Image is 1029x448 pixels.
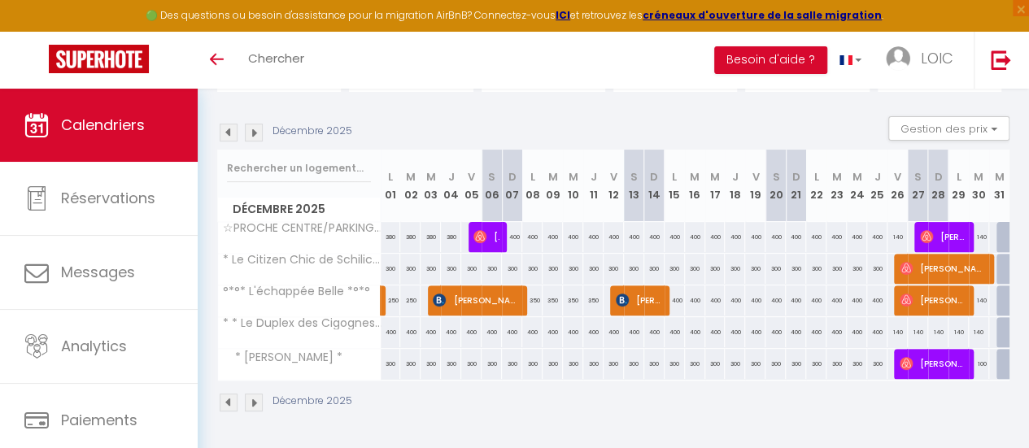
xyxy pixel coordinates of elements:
div: 400 [847,285,867,315]
abbr: M [406,169,416,185]
span: * * Le Duplex des Cigognes * * [220,317,383,329]
div: 140 [908,317,928,347]
div: 300 [543,254,563,284]
iframe: Chat [960,375,1017,436]
abbr: J [874,169,880,185]
th: 11 [583,150,604,222]
strong: ICI [556,8,570,22]
span: Calendriers [61,115,145,135]
div: 400 [381,317,401,347]
div: 140 [969,285,989,315]
div: 140 [969,222,989,252]
abbr: M [974,169,983,185]
span: [PERSON_NAME] [900,253,984,284]
div: 250 [400,285,421,315]
div: 400 [583,222,604,252]
th: 29 [948,150,969,222]
div: 300 [624,254,644,284]
span: Décembre 2025 [218,198,380,221]
th: 03 [421,150,441,222]
img: Super Booking [49,45,149,73]
abbr: J [732,169,739,185]
div: 300 [826,349,847,379]
div: 400 [604,222,624,252]
div: 300 [604,349,624,379]
th: 24 [847,150,867,222]
div: 400 [765,285,786,315]
img: ... [886,46,910,71]
div: 400 [502,222,522,252]
div: 250 [381,285,401,315]
div: 140 [948,317,969,347]
th: 19 [745,150,765,222]
div: 400 [806,317,826,347]
div: 400 [725,285,745,315]
div: 300 [583,349,604,379]
abbr: L [814,169,819,185]
th: 05 [461,150,482,222]
div: 300 [725,254,745,284]
abbr: S [772,169,779,185]
div: 380 [441,222,461,252]
th: 15 [665,150,685,222]
div: 300 [381,349,401,379]
div: 300 [441,254,461,284]
th: 17 [705,150,726,222]
span: [PERSON_NAME] [900,285,965,315]
abbr: S [914,169,922,185]
div: 400 [421,317,441,347]
abbr: V [610,169,617,185]
div: 400 [563,222,583,252]
div: 300 [786,349,806,379]
div: 300 [685,254,705,284]
th: 21 [786,150,806,222]
th: 09 [543,150,563,222]
div: 140 [887,317,908,347]
div: 300 [522,254,543,284]
div: 400 [745,222,765,252]
abbr: V [894,169,901,185]
div: 300 [745,349,765,379]
div: 100 [969,349,989,379]
abbr: M [852,169,862,185]
div: 300 [461,254,482,284]
div: 400 [826,222,847,252]
div: 400 [806,285,826,315]
span: [PERSON_NAME] [473,221,499,252]
div: 350 [563,285,583,315]
abbr: L [672,169,677,185]
div: 400 [705,285,726,315]
div: 380 [381,222,401,252]
div: 300 [461,349,482,379]
div: 400 [745,285,765,315]
div: 300 [482,349,502,379]
div: 400 [765,317,786,347]
div: 400 [786,222,806,252]
div: 400 [583,317,604,347]
th: 12 [604,150,624,222]
span: Chercher [248,50,304,67]
abbr: L [530,169,535,185]
div: 300 [624,349,644,379]
th: 22 [806,150,826,222]
span: °*°* L'échappée Belle *°*° [220,285,370,298]
div: 400 [441,317,461,347]
div: 400 [502,317,522,347]
div: 140 [969,317,989,347]
div: 300 [826,254,847,284]
abbr: S [488,169,495,185]
span: * Le Citizen Chic de Schilick * [220,254,383,266]
th: 14 [644,150,665,222]
abbr: D [650,169,658,185]
div: 300 [421,349,441,379]
div: 300 [725,349,745,379]
div: 400 [806,222,826,252]
abbr: L [388,169,393,185]
span: * [PERSON_NAME] * [220,349,347,367]
abbr: M [995,169,1005,185]
span: Paiements [61,410,137,430]
div: 300 [421,254,441,284]
th: 07 [502,150,522,222]
div: 300 [502,349,522,379]
th: 26 [887,150,908,222]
